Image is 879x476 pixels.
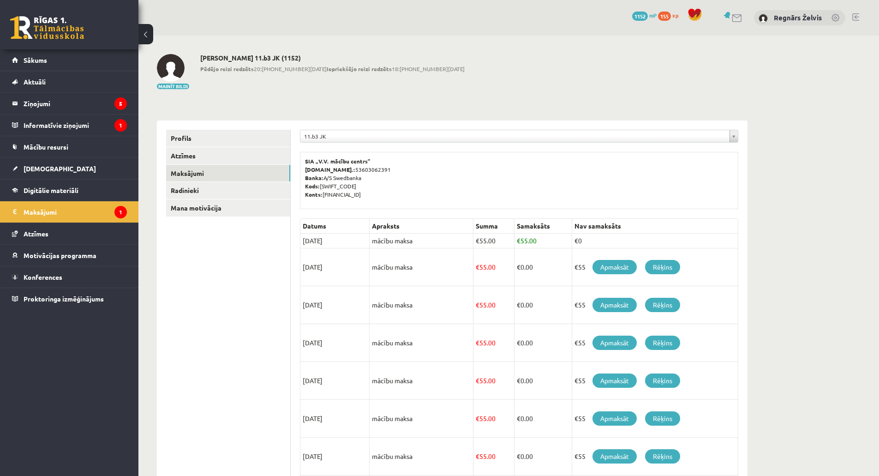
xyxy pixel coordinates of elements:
[370,234,473,248] td: mācību maksa
[370,400,473,438] td: mācību maksa
[774,13,822,22] a: Regnārs Želvis
[572,219,738,234] th: Nav samaksāts
[572,438,738,476] td: €55
[572,400,738,438] td: €55
[572,362,738,400] td: €55
[473,362,514,400] td: 55.00
[658,12,683,19] a: 155 xp
[24,93,127,114] legend: Ziņojumi
[300,286,370,324] td: [DATE]
[514,438,572,476] td: 0.00
[24,229,48,238] span: Atzīmes
[473,234,514,248] td: 55.00
[166,130,290,147] a: Profils
[476,376,479,385] span: €
[24,114,127,136] legend: Informatīvie ziņojumi
[592,449,637,464] a: Apmaksāt
[658,12,671,21] span: 155
[517,236,520,245] span: €
[476,414,479,422] span: €
[305,191,323,198] b: Konts:
[305,174,323,181] b: Banka:
[473,219,514,234] th: Summa
[305,166,355,173] b: [DOMAIN_NAME].:
[200,54,465,62] h2: [PERSON_NAME] 11.b3 JK (1152)
[24,295,104,303] span: Proktoringa izmēģinājums
[514,286,572,324] td: 0.00
[12,288,127,309] a: Proktoringa izmēģinājums
[514,219,572,234] th: Samaksāts
[300,234,370,248] td: [DATE]
[12,158,127,179] a: [DEMOGRAPHIC_DATA]
[24,201,127,223] legend: Maksājumi
[166,199,290,217] a: Mana motivācija
[592,336,637,350] a: Apmaksāt
[370,438,473,476] td: mācību maksa
[157,54,185,82] img: Regnārs Želvis
[200,65,254,72] b: Pēdējo reizi redzēts
[476,301,479,309] span: €
[300,324,370,362] td: [DATE]
[514,248,572,286] td: 0.00
[10,16,84,39] a: Rīgas 1. Tālmācības vidusskola
[592,260,637,274] a: Apmaksāt
[300,248,370,286] td: [DATE]
[114,206,127,218] i: 1
[514,362,572,400] td: 0.00
[592,374,637,388] a: Apmaksāt
[473,324,514,362] td: 55.00
[370,362,473,400] td: mācību maksa
[300,362,370,400] td: [DATE]
[12,49,127,71] a: Sākums
[517,414,520,422] span: €
[645,298,680,312] a: Rēķins
[114,97,127,110] i: 5
[24,186,78,194] span: Digitālie materiāli
[473,438,514,476] td: 55.00
[592,411,637,426] a: Apmaksāt
[370,324,473,362] td: mācību maksa
[572,248,738,286] td: €55
[672,12,678,19] span: xp
[370,286,473,324] td: mācību maksa
[12,180,127,201] a: Digitālie materiāli
[572,234,738,248] td: €0
[24,56,47,64] span: Sākums
[514,234,572,248] td: 55.00
[476,338,479,347] span: €
[304,130,726,142] span: 11.b3 JK
[24,273,62,281] span: Konferences
[24,164,96,173] span: [DEMOGRAPHIC_DATA]
[370,219,473,234] th: Apraksts
[305,182,320,190] b: Kods:
[305,157,371,165] b: SIA „V.V. mācību centrs”
[300,130,738,142] a: 11.b3 JK
[517,338,520,347] span: €
[24,251,96,259] span: Motivācijas programma
[476,236,479,245] span: €
[200,65,465,73] span: 20:[PHONE_NUMBER][DATE] 18:[PHONE_NUMBER][DATE]
[300,400,370,438] td: [DATE]
[12,114,127,136] a: Informatīvie ziņojumi1
[476,452,479,460] span: €
[514,400,572,438] td: 0.00
[12,223,127,244] a: Atzīmes
[327,65,392,72] b: Iepriekšējo reizi redzēts
[645,449,680,464] a: Rēķins
[305,157,733,199] p: 53603062391 A/S Swedbanka [SWIFT_CODE] [FINANCIAL_ID]
[166,165,290,182] a: Maksājumi
[649,12,657,19] span: mP
[759,14,768,23] img: Regnārs Želvis
[592,298,637,312] a: Apmaksāt
[12,93,127,114] a: Ziņojumi5
[517,263,520,271] span: €
[572,286,738,324] td: €55
[517,301,520,309] span: €
[473,248,514,286] td: 55.00
[632,12,648,21] span: 1152
[166,147,290,164] a: Atzīmes
[645,411,680,426] a: Rēķins
[24,143,68,151] span: Mācību resursi
[370,248,473,286] td: mācību maksa
[12,245,127,266] a: Motivācijas programma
